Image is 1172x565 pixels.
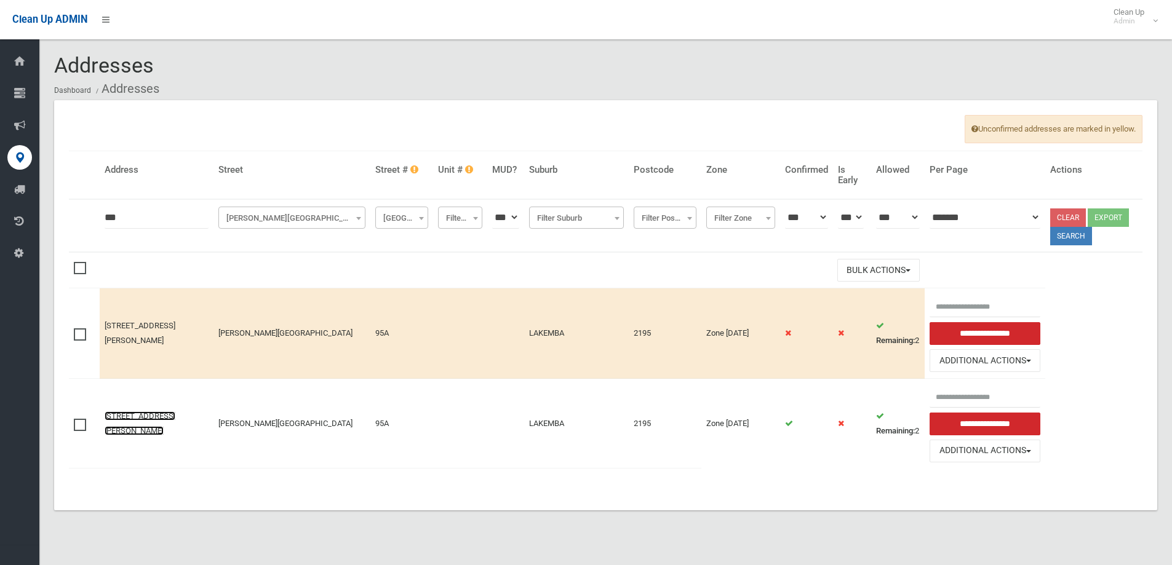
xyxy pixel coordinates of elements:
button: Bulk Actions [837,259,920,282]
h4: Is Early [838,165,866,185]
span: Filter Postcode [637,210,693,227]
td: 2195 [629,379,701,468]
span: Filter Zone [709,210,772,227]
h4: Street [218,165,365,175]
h4: Suburb [529,165,623,175]
td: 2 [871,379,925,468]
h4: Street # [375,165,428,175]
td: [PERSON_NAME][GEOGRAPHIC_DATA] [213,288,370,379]
span: Filter Street # [375,207,428,229]
td: 2195 [629,288,701,379]
h4: Postcode [634,165,696,175]
h4: Unit # [438,165,482,175]
span: Filter Unit # [441,210,479,227]
li: Addresses [93,77,159,100]
td: [PERSON_NAME][GEOGRAPHIC_DATA] [213,379,370,468]
span: Unconfirmed addresses are marked in yellow. [965,115,1142,143]
a: Dashboard [54,86,91,95]
span: Clean Up ADMIN [12,14,87,25]
span: Filter Suburb [529,207,623,229]
td: LAKEMBA [524,288,628,379]
h4: MUD? [492,165,519,175]
small: Admin [1114,17,1144,26]
span: Filter Suburb [532,210,620,227]
span: Filter Street # [378,210,425,227]
button: Additional Actions [930,440,1040,462]
h4: Address [105,165,209,175]
span: Filter Unit # [438,207,482,229]
h4: Actions [1050,165,1138,175]
button: Additional Actions [930,349,1040,372]
td: 95A [370,379,433,468]
td: 2 [871,288,925,379]
button: Export [1088,208,1129,227]
a: [STREET_ADDRESS][PERSON_NAME] [105,321,175,345]
span: Clean Up [1107,7,1157,26]
span: Addresses [54,53,154,77]
h4: Confirmed [785,165,828,175]
span: Taylor Street (LAKEMBA) [218,207,365,229]
span: Filter Postcode [634,207,696,229]
strong: Remaining: [876,426,915,435]
span: Taylor Street (LAKEMBA) [221,210,362,227]
h4: Allowed [876,165,920,175]
strong: Remaining: [876,336,915,345]
td: Zone [DATE] [701,379,780,468]
td: LAKEMBA [524,379,628,468]
td: 95A [370,288,433,379]
span: Filter Zone [706,207,775,229]
a: [STREET_ADDRESS][PERSON_NAME] [105,411,175,435]
a: Clear [1050,208,1086,227]
td: Zone [DATE] [701,288,780,379]
button: Search [1050,227,1092,245]
h4: Zone [706,165,775,175]
h4: Per Page [930,165,1040,175]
